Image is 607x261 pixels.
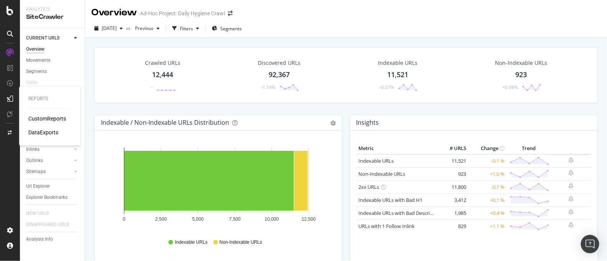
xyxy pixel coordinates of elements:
text: 12,500 [302,216,316,222]
a: Inlinks [26,145,72,154]
div: CURRENT URLS [26,34,59,42]
div: SiteCrawler [26,13,79,21]
span: Segments [220,25,242,32]
button: Segments [209,22,245,35]
td: 829 [438,220,468,233]
text: 5,000 [192,216,204,222]
a: Segments [26,68,79,76]
div: -1.74% [261,84,276,91]
td: 3,412 [438,193,468,206]
div: Url Explorer [26,182,50,190]
div: Segments [26,68,47,76]
div: Non-Indexable URLs [495,59,547,67]
a: Indexable URLs [358,157,394,164]
div: 11,521 [387,70,408,80]
div: bell-plus [569,196,574,202]
div: Discovered URLs [258,59,300,67]
div: bell-plus [569,222,574,228]
div: Explorer Bookmarks [26,193,68,202]
div: +0.98% [503,84,518,91]
a: 2xx URLs [358,183,379,190]
td: +0.4 % [468,206,507,220]
td: +0.1 % [468,193,507,206]
h4: Insights [356,117,379,128]
div: bell-plus [569,183,574,189]
a: Outlinks [26,157,72,165]
td: 1,985 [438,206,468,220]
td: -0.1 % [468,180,507,193]
div: Reports [28,96,71,102]
td: 11,521 [438,154,468,168]
button: Filters [169,22,202,35]
a: Overview [26,45,79,53]
div: Indexable URLs [378,59,417,67]
div: bell-plus [569,209,574,215]
div: Overview [26,45,45,53]
span: Non-Indexable URLs [219,239,262,246]
a: Explorer Bookmarks [26,193,79,202]
td: 923 [438,167,468,180]
div: - [151,84,153,91]
th: Metric [356,143,438,154]
div: Analytics [26,6,79,13]
div: Inlinks [26,145,40,154]
a: URLs with 1 Follow Inlink [358,223,415,230]
a: Sitemaps [26,168,72,176]
div: Ad-Hoc Project: Daily Hygiene Crawl [140,10,225,17]
div: Open Intercom Messenger [581,235,599,253]
a: DISAPPEARED URLS [26,221,77,229]
a: Analysis Info [26,235,79,243]
a: Visits [26,79,45,87]
a: CURRENT URLS [26,34,72,42]
div: Visits [26,79,38,87]
a: Movements [26,56,79,64]
th: # URLS [438,143,468,154]
div: gear [330,121,336,126]
div: 923 [515,70,527,80]
td: +1.1 % [468,220,507,233]
a: CustomReports [28,115,66,122]
div: bell-plus [569,170,574,176]
div: Sitemaps [26,168,46,176]
span: Previous [132,25,153,31]
div: Overview [91,6,137,19]
span: Indexable URLs [175,239,208,246]
div: Outlinks [26,157,43,165]
div: -0.07% [380,84,394,91]
div: NEW URLS [26,210,49,218]
a: Indexable URLs with Bad Description [358,210,442,216]
button: Previous [132,22,163,35]
text: 2,500 [155,216,167,222]
td: 11,800 [438,180,468,193]
a: Indexable URLs with Bad H1 [358,197,422,203]
div: Movements [26,56,50,64]
svg: A chart. [101,143,332,232]
th: Change [468,143,507,154]
text: 10,000 [265,216,279,222]
div: Crawled URLs [145,59,180,67]
div: DISAPPEARED URLS [26,221,69,229]
div: Indexable / Non-Indexable URLs Distribution [101,119,229,126]
button: [DATE] [91,22,126,35]
text: 7,500 [229,216,241,222]
th: Trend [507,143,551,154]
a: NEW URLS [26,210,56,218]
div: bell-plus [569,157,574,163]
span: 2025 Aug. 28th [102,25,117,31]
div: 12,444 [152,70,173,80]
a: DataExports [28,129,58,136]
td: +1.0 % [468,167,507,180]
a: Url Explorer [26,182,79,190]
div: arrow-right-arrow-left [228,11,233,16]
text: 0 [123,216,125,222]
span: vs [126,25,132,31]
div: Analysis Info [26,235,53,243]
a: Non-Indexable URLs [358,170,405,177]
div: 92,367 [269,70,290,80]
td: -0.1 % [468,154,507,168]
div: Filters [180,25,193,32]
